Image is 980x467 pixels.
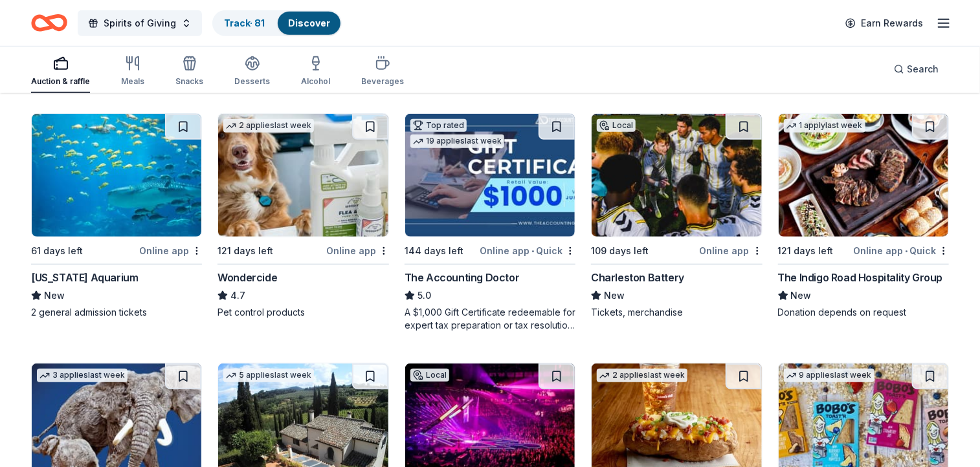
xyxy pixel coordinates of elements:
div: The Accounting Doctor [405,270,520,285]
button: Search [884,56,949,82]
div: Auction & raffle [31,76,90,87]
a: Image for Georgia Aquarium61 days leftOnline app[US_STATE] AquariumNew2 general admission tickets [31,113,202,319]
img: Image for Wondercide [218,114,388,237]
img: Image for Charleston Battery [592,114,761,237]
div: Beverages [361,76,404,87]
div: The Indigo Road Hospitality Group [778,270,943,285]
span: New [791,288,812,303]
div: Meals [121,76,144,87]
button: Auction & raffle [31,50,90,93]
span: 5.0 [418,288,431,303]
div: 144 days left [405,243,463,259]
a: Home [31,8,67,38]
span: 4.7 [230,288,245,303]
div: Online app [139,243,202,259]
img: Image for The Indigo Road Hospitality Group [779,114,948,237]
div: 1 apply last week [784,119,865,133]
span: • [905,246,908,256]
div: Local [597,119,636,132]
a: Image for Charleston BatteryLocal109 days leftOnline appCharleston BatteryNewTickets, merchandise [591,113,762,319]
button: Meals [121,50,144,93]
img: Image for The Accounting Doctor [405,114,575,237]
a: Track· 81 [224,17,265,28]
button: Track· 81Discover [212,10,342,36]
div: 2 applies last week [597,369,687,382]
div: 19 applies last week [410,135,504,148]
div: Local [410,369,449,382]
span: Search [907,61,939,77]
div: 5 applies last week [223,369,314,382]
div: Alcohol [301,76,330,87]
div: Online app [700,243,763,259]
div: 61 days left [31,243,83,259]
div: A $1,000 Gift Certificate redeemable for expert tax preparation or tax resolution services—recipi... [405,306,575,332]
div: Desserts [234,76,270,87]
div: Charleston Battery [591,270,684,285]
div: Snacks [175,76,203,87]
span: New [604,288,625,303]
div: 121 days left [778,243,834,259]
div: Donation depends on request [778,306,949,319]
div: 121 days left [217,243,273,259]
a: Image for The Accounting DoctorTop rated19 applieslast week144 days leftOnline app•QuickThe Accou... [405,113,575,332]
button: Snacks [175,50,203,93]
div: Online app Quick [480,243,575,259]
div: Online app Quick [853,243,949,259]
span: • [531,246,534,256]
div: Pet control products [217,306,388,319]
a: Earn Rewards [838,12,931,35]
div: Wondercide [217,270,277,285]
a: Image for Wondercide2 applieslast week121 days leftOnline appWondercide4.7Pet control products [217,113,388,319]
div: 109 days left [591,243,649,259]
button: Alcohol [301,50,330,93]
button: Desserts [234,50,270,93]
button: Beverages [361,50,404,93]
button: Spirits of Giving [78,10,202,36]
div: 2 general admission tickets [31,306,202,319]
div: [US_STATE] Aquarium [31,270,138,285]
div: 2 applies last week [223,119,314,133]
div: 3 applies last week [37,369,128,382]
div: Top rated [410,119,467,132]
div: Online app [326,243,389,259]
div: Tickets, merchandise [591,306,762,319]
a: Discover [288,17,330,28]
span: Spirits of Giving [104,16,176,31]
div: 9 applies last week [784,369,874,382]
span: New [44,288,65,303]
img: Image for Georgia Aquarium [32,114,201,237]
a: Image for The Indigo Road Hospitality Group1 applylast week121 days leftOnline app•QuickThe Indig... [778,113,949,319]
